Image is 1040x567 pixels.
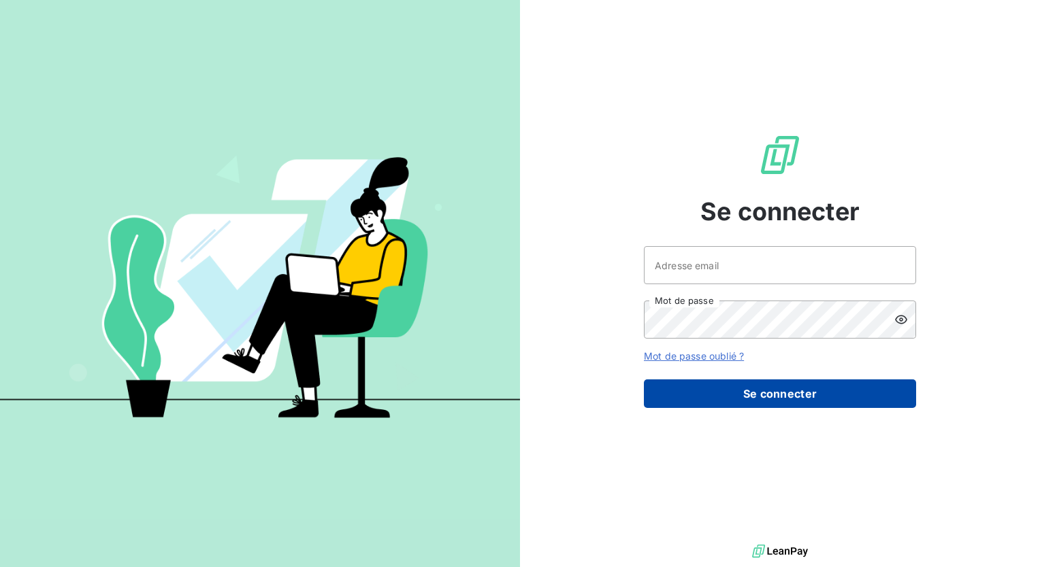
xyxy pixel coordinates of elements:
img: logo [752,541,808,562]
img: Logo LeanPay [758,133,802,177]
input: placeholder [644,246,916,284]
button: Se connecter [644,379,916,408]
a: Mot de passe oublié ? [644,350,744,362]
span: Se connecter [700,193,860,230]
